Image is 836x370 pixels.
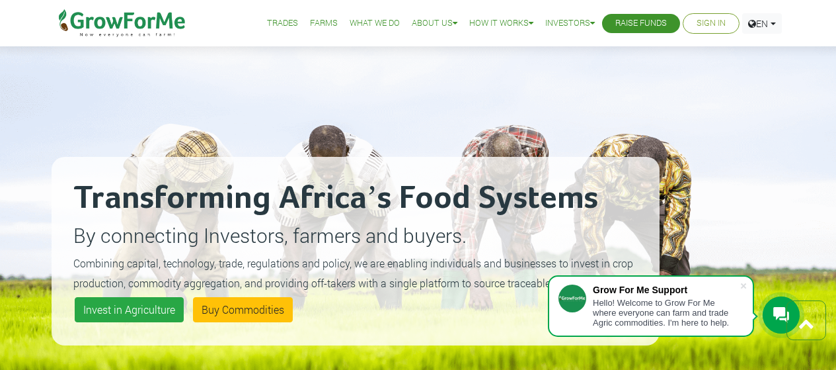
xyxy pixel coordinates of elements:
a: Invest in Agriculture [75,297,184,322]
a: Investors [545,17,595,30]
a: Farms [310,17,338,30]
a: Trades [267,17,298,30]
a: Buy Commodities [193,297,293,322]
a: About Us [412,17,457,30]
a: Raise Funds [615,17,667,30]
a: What We Do [350,17,400,30]
a: Sign In [697,17,726,30]
p: By connecting Investors, farmers and buyers. [73,220,638,250]
h2: Transforming Africa’s Food Systems [73,179,638,218]
a: EN [742,13,782,34]
small: Combining capital, technology, trade, regulations and policy, we are enabling individuals and bus... [73,256,633,290]
div: Hello! Welcome to Grow For Me where everyone can farm and trade Agric commodities. I'm here to help. [593,298,740,328]
div: Grow For Me Support [593,285,740,295]
a: How it Works [469,17,533,30]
